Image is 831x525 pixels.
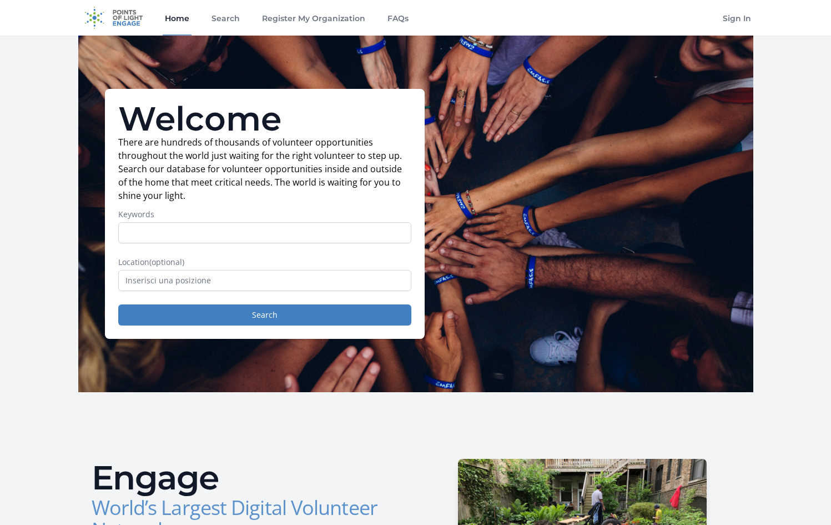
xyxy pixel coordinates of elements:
[118,136,411,202] p: There are hundreds of thousands of volunteer opportunities throughout the world just waiting for ...
[118,304,411,326] button: Search
[92,461,407,494] h2: Engage
[118,209,411,220] label: Keywords
[149,257,184,267] span: (optional)
[118,257,411,268] label: Location
[118,270,411,291] input: Inserisci una posizione
[118,102,411,136] h1: Welcome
